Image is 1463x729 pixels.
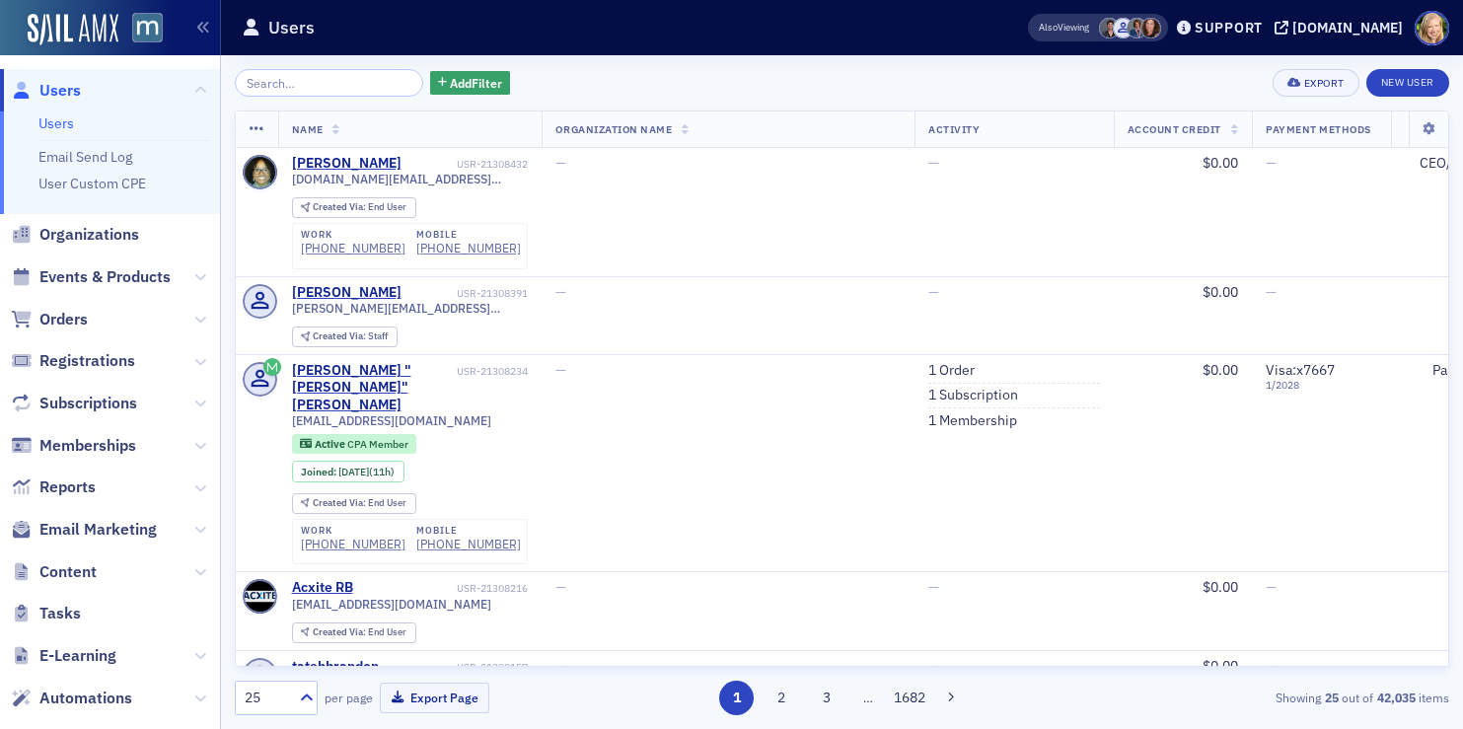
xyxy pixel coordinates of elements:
span: Activity [928,122,980,136]
a: tatehbrandon [292,658,379,676]
span: [EMAIL_ADDRESS][DOMAIN_NAME] [292,597,491,612]
span: Organization Name [555,122,672,136]
button: 1682 [892,681,926,715]
span: — [555,657,566,675]
span: — [928,657,939,675]
span: Viewing [1039,21,1089,35]
a: [PERSON_NAME] "[PERSON_NAME]" [PERSON_NAME] [292,362,454,414]
span: — [1266,283,1277,301]
span: — [555,361,566,379]
div: work [301,525,405,537]
span: Profile [1415,11,1449,45]
h1: Users [268,16,315,39]
div: End User [313,498,406,509]
div: mobile [416,229,521,241]
span: — [1266,657,1277,675]
a: Email Send Log [38,148,132,166]
span: Subscriptions [39,393,137,414]
span: — [928,578,939,596]
div: Showing out of items [1059,689,1449,706]
a: Orders [11,309,88,330]
div: USR-21308432 [404,158,528,171]
strong: 25 [1321,689,1342,706]
a: Events & Products [11,266,171,288]
span: $0.00 [1203,657,1238,675]
span: Created Via : [313,200,368,213]
span: — [1266,154,1277,172]
a: 1 Subscription [928,387,1018,404]
span: Reports [39,476,96,498]
span: Registrations [39,350,135,372]
span: — [928,154,939,172]
a: Automations [11,688,132,709]
div: mobile [416,525,521,537]
a: SailAMX [28,14,118,45]
div: USR-21308391 [404,287,528,300]
div: Active: Active: CPA Member [292,434,417,454]
span: … [854,689,882,706]
strong: 42,035 [1373,689,1419,706]
span: $0.00 [1203,283,1238,301]
div: Joined: 2025-09-16 00:00:00 [292,461,404,482]
span: Active [315,437,347,451]
span: Email Marketing [39,519,157,541]
span: — [555,283,566,301]
span: E-Learning [39,645,116,667]
button: AddFilter [430,71,511,96]
span: $0.00 [1203,578,1238,596]
span: — [555,578,566,596]
a: Email Marketing [11,519,157,541]
span: Orders [39,309,88,330]
span: Joined : [301,466,338,478]
span: Natalie Antonakas [1140,18,1161,38]
span: Created Via : [313,625,368,638]
span: [DATE] [338,465,369,478]
div: USR-21308234 [457,365,528,378]
a: Subscriptions [11,393,137,414]
div: Also [1039,21,1058,34]
div: Support [1195,19,1263,36]
span: — [928,283,939,301]
span: Users [39,80,81,102]
span: — [1266,578,1277,596]
input: Search… [235,69,423,97]
span: Events & Products [39,266,171,288]
div: End User [313,202,406,213]
span: Chris Dougherty [1127,18,1147,38]
span: Account Credit [1128,122,1221,136]
span: $0.00 [1203,361,1238,379]
div: Staff [313,331,388,342]
a: Users [11,80,81,102]
span: Tasks [39,603,81,624]
div: (11h) [338,466,395,478]
span: Justin Chase [1113,18,1134,38]
span: Visa : x7667 [1266,361,1335,379]
span: [PERSON_NAME][EMAIL_ADDRESS][DOMAIN_NAME] [292,301,529,316]
div: Created Via: Staff [292,327,398,347]
button: [DOMAIN_NAME] [1275,21,1410,35]
a: E-Learning [11,645,116,667]
div: 25 [245,688,288,708]
span: CPA Member [347,437,408,451]
div: [PERSON_NAME] [292,284,402,302]
a: Acxite RB [292,579,353,597]
a: [PHONE_NUMBER] [301,241,405,255]
div: End User [313,627,406,638]
button: 3 [809,681,843,715]
div: [PERSON_NAME] [292,155,402,173]
a: 1 Order [928,362,975,380]
div: [PHONE_NUMBER] [416,537,521,551]
span: Add Filter [450,74,502,92]
span: [EMAIL_ADDRESS][DOMAIN_NAME] [292,413,491,428]
a: Organizations [11,224,139,246]
div: [PHONE_NUMBER] [301,537,405,551]
span: Created Via : [313,329,368,342]
span: Memberships [39,435,136,457]
div: USR-21308216 [356,582,528,595]
a: Users [38,114,74,132]
span: $0.00 [1203,154,1238,172]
